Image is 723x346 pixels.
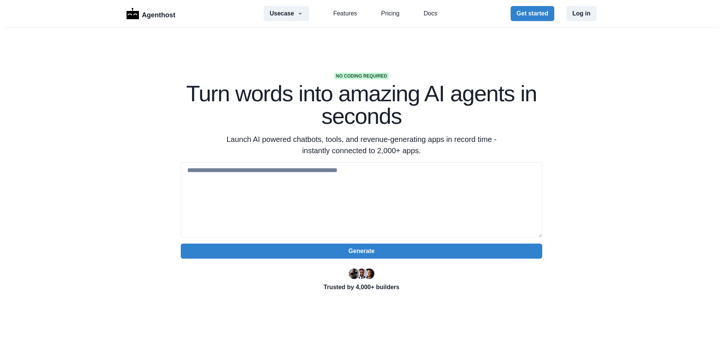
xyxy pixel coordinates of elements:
img: Kent Dodds [364,268,374,279]
a: Docs [424,9,437,18]
button: Generate [181,244,542,259]
img: Segun Adebayo [356,268,367,279]
p: Launch AI powered chatbots, tools, and revenue-generating apps in record time - instantly connect... [217,134,506,156]
button: Log in [566,6,596,21]
h1: Turn words into amazing AI agents in seconds [181,82,542,128]
img: Logo [127,8,139,19]
a: LogoAgenthost [127,7,175,20]
a: Features [333,9,357,18]
button: Get started [511,6,554,21]
button: Usecase [264,6,309,21]
p: Agenthost [142,7,175,20]
span: No coding required [334,73,389,79]
a: Pricing [381,9,400,18]
img: Ryan Florence [349,268,359,279]
p: Trusted by 4,000+ builders [181,283,542,292]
